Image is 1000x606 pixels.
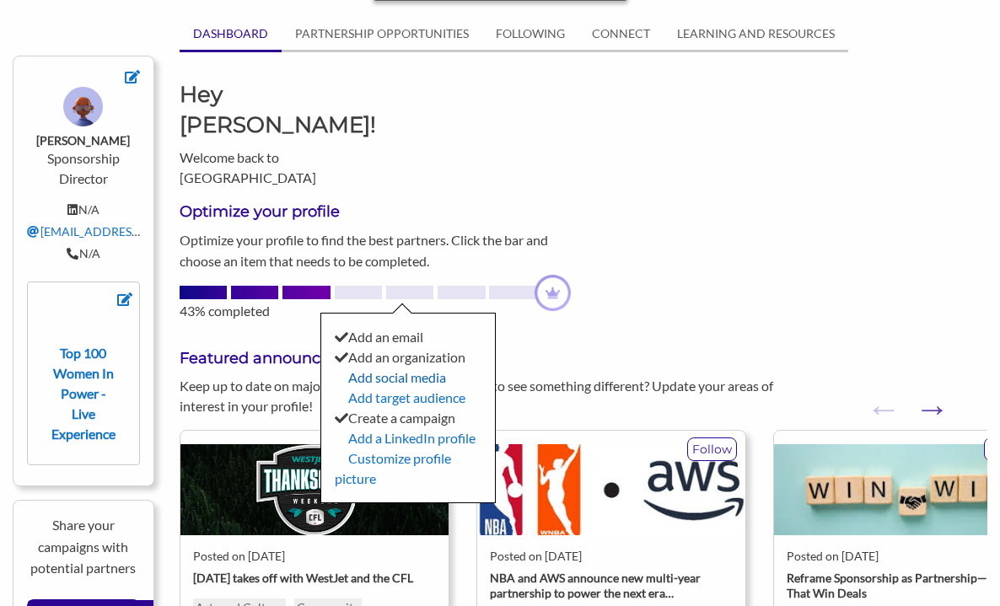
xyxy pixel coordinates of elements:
[335,327,481,347] div: Add an email
[36,133,130,147] strong: [PERSON_NAME]
[348,389,465,405] a: Add target audience
[535,275,571,311] img: dashboard-profile-progress-crown-a4ad1e52.png
[688,438,736,460] p: Follow
[348,430,476,446] a: Add a LinkedIn profile
[335,347,481,367] div: Add an organization
[27,224,239,239] a: [EMAIL_ADDRESS][DOMAIN_NAME]
[335,450,451,486] a: Customize profile picture
[167,79,375,188] div: Welcome back to [GEOGRAPHIC_DATA]
[193,571,413,585] strong: [DATE] takes off with WestJet and the CFL
[348,369,446,385] a: Add social media
[63,87,103,126] img: ToyFaces_Colored_BG_8_cw6kwm
[51,345,116,442] strong: Top 100 Women In Power - Live Experience
[578,18,664,50] a: CONNECT
[27,246,140,261] div: N/A
[167,376,792,416] div: Keep up to date on major deals and events here. Want to see something different? Update your area...
[48,309,119,442] a: Top 100 Women In Power - Live Experience
[180,201,571,223] h3: Optimize your profile
[335,408,481,428] div: Create a campaign
[915,392,932,409] button: Next
[27,87,140,268] div: Sponsorship Director
[482,18,578,50] a: FOLLOWING
[180,79,363,141] h1: Hey [PERSON_NAME]!
[180,348,987,369] h3: Featured announcements
[866,392,883,409] button: Previous
[282,18,482,50] a: PARTNERSHIP OPPORTUNITIES
[477,444,745,536] img: qrjtxtqjupcfcramx83h.jpg
[180,301,571,321] div: 43% completed
[180,444,449,536] img: xlbo1lwbb9m8zk305gkw.webp
[193,549,436,564] div: Posted on [DATE]
[78,202,99,217] span: N/A
[664,18,848,50] a: LEARNING AND RESOURCES
[490,549,733,564] div: Posted on [DATE]
[180,18,282,50] a: DASHBOARD
[180,229,571,272] p: Optimize your profile to find the best partners. Click the bar and choose an item that needs to b...
[27,514,140,579] p: Share your campaigns with potential partners
[490,571,701,600] strong: NBA and AWS announce new multi-year partnership to power the next era …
